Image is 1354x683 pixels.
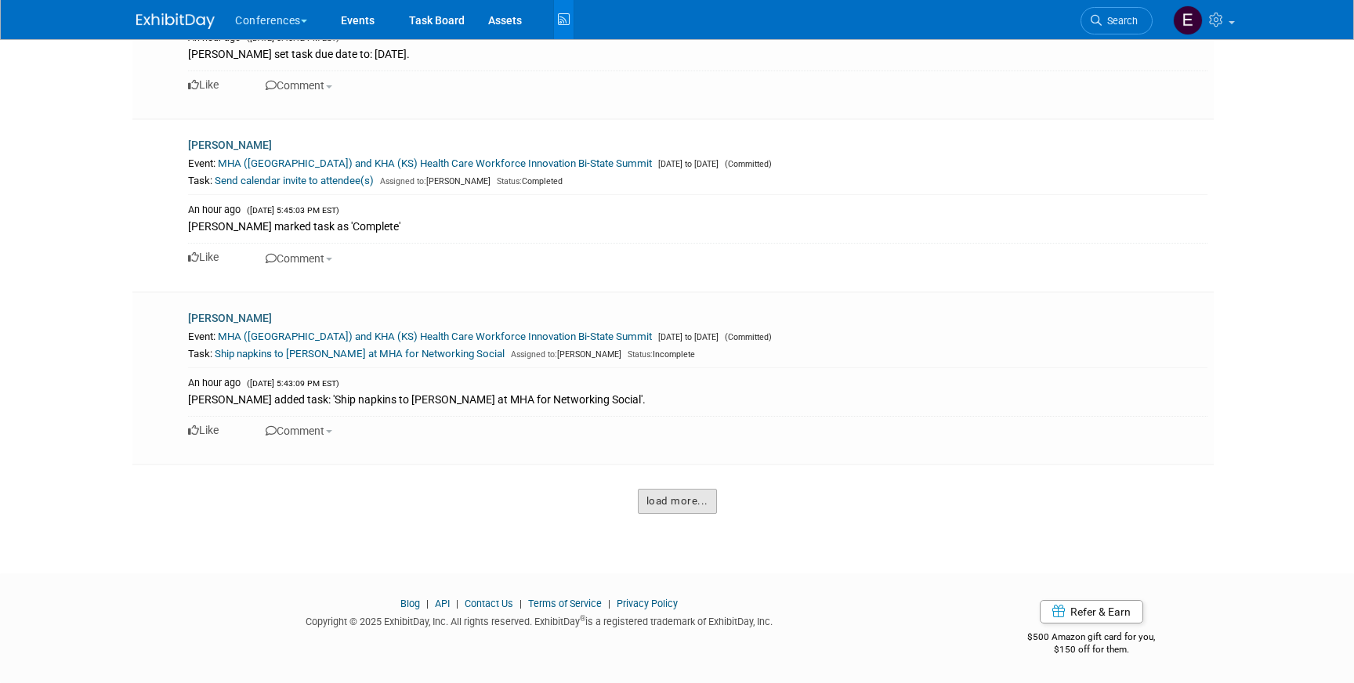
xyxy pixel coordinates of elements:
[1173,5,1203,35] img: Erin Anderson
[511,349,557,360] span: Assigned to:
[376,176,491,186] span: [PERSON_NAME]
[188,348,212,360] span: Task:
[188,390,1207,407] div: [PERSON_NAME] added task: 'Ship napkins to [PERSON_NAME] at MHA for Networking Social'.
[1040,600,1143,623] a: Refer & Earn
[638,489,717,514] button: load more...
[188,139,272,151] a: [PERSON_NAME]
[243,205,339,215] span: ([DATE] 5:45:03 PM EST)
[188,377,241,388] span: An hour ago
[218,157,652,169] a: MHA ([GEOGRAPHIC_DATA]) and KHA (KS) Health Care Workforce Innovation Bi-State Summit
[721,332,772,342] span: (Committed)
[465,598,513,609] a: Contact Us
[215,348,505,360] a: Ship napkins to [PERSON_NAME] at MHA for Networking Social
[188,331,215,342] span: Event:
[507,349,621,360] span: [PERSON_NAME]
[243,378,339,388] span: ([DATE] 5:43:09 PM EST)
[528,598,602,609] a: Terms of Service
[604,598,614,609] span: |
[965,643,1218,656] div: $150 off for them.
[188,157,215,169] span: Event:
[261,77,337,94] button: Comment
[654,159,719,169] span: [DATE] to [DATE]
[628,349,653,360] span: Status:
[617,598,678,609] a: Privacy Policy
[188,312,272,324] a: [PERSON_NAME]
[654,332,719,342] span: [DATE] to [DATE]
[136,611,942,629] div: Copyright © 2025 ExhibitDay, Inc. All rights reserved. ExhibitDay is a registered trademark of Ex...
[624,349,695,360] span: Incomplete
[261,250,337,267] button: Comment
[215,175,374,186] a: Send calendar invite to attendee(s)
[400,598,420,609] a: Blog
[965,620,1218,656] div: $500 Amazon gift card for you,
[452,598,462,609] span: |
[493,176,563,186] span: Completed
[380,176,426,186] span: Assigned to:
[422,598,433,609] span: |
[435,598,450,609] a: API
[218,331,652,342] a: MHA ([GEOGRAPHIC_DATA]) and KHA (KS) Health Care Workforce Innovation Bi-State Summit
[188,251,219,263] a: Like
[188,424,219,436] a: Like
[188,78,219,91] a: Like
[188,175,212,186] span: Task:
[188,204,241,215] span: An hour ago
[1102,15,1138,27] span: Search
[261,422,337,439] button: Comment
[580,614,585,623] sup: ®
[1081,7,1153,34] a: Search
[188,45,1207,62] div: [PERSON_NAME] set task due date to: [DATE].
[516,598,526,609] span: |
[188,217,1207,234] div: [PERSON_NAME] marked task as 'Complete'
[136,13,215,29] img: ExhibitDay
[497,176,522,186] span: Status:
[721,159,772,169] span: (Committed)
